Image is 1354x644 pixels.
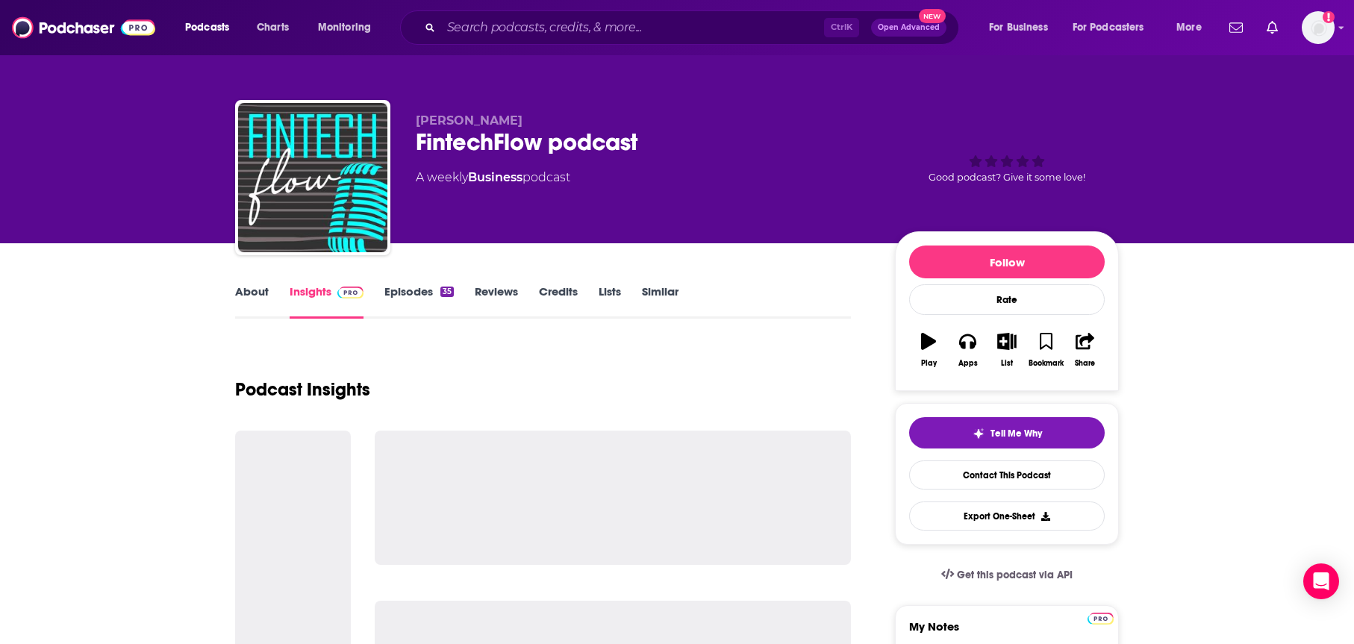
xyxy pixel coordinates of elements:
div: Apps [958,359,978,368]
a: Get this podcast via API [929,557,1085,593]
a: Pro website [1088,610,1114,625]
button: open menu [175,16,249,40]
button: Apps [948,323,987,377]
a: Business [468,170,522,184]
span: New [919,9,946,23]
button: tell me why sparkleTell Me Why [909,417,1105,448]
div: Play [921,359,937,368]
a: Show notifications dropdown [1261,15,1284,40]
h1: Podcast Insights [235,378,370,401]
div: Rate [909,284,1105,315]
span: Tell Me Why [990,428,1042,440]
a: Contact This Podcast [909,460,1105,490]
div: List [1001,359,1013,368]
img: Podchaser - Follow, Share and Rate Podcasts [12,13,155,42]
span: Charts [257,17,289,38]
a: Similar [642,284,678,319]
div: 35 [440,287,454,297]
a: Reviews [475,284,518,319]
button: Play [909,323,948,377]
span: [PERSON_NAME] [416,113,522,128]
button: open menu [1166,16,1220,40]
div: Good podcast? Give it some love! [895,113,1119,206]
span: Monitoring [318,17,371,38]
a: Charts [247,16,298,40]
span: Podcasts [185,17,229,38]
a: Credits [539,284,578,319]
span: Good podcast? Give it some love! [929,172,1085,183]
button: Follow [909,246,1105,278]
button: Share [1066,323,1105,377]
span: Get this podcast via API [957,569,1073,581]
button: Bookmark [1026,323,1065,377]
img: FintechFlow podcast [238,103,387,252]
span: Logged in as elleb2btech [1302,11,1335,44]
a: Lists [599,284,621,319]
div: Open Intercom Messenger [1303,563,1339,599]
button: Open AdvancedNew [871,19,946,37]
button: open menu [1063,16,1166,40]
button: open menu [979,16,1067,40]
button: List [988,323,1026,377]
img: tell me why sparkle [973,428,985,440]
img: Podchaser Pro [337,287,364,298]
div: Bookmark [1029,359,1064,368]
span: For Podcasters [1073,17,1144,38]
button: Show profile menu [1302,11,1335,44]
span: For Business [989,17,1048,38]
a: Episodes35 [384,284,454,319]
div: Share [1075,359,1095,368]
input: Search podcasts, credits, & more... [441,16,824,40]
a: InsightsPodchaser Pro [290,284,364,319]
a: Show notifications dropdown [1223,15,1249,40]
button: Export One-Sheet [909,501,1105,531]
button: open menu [308,16,390,40]
a: About [235,284,269,319]
span: Open Advanced [878,24,940,31]
svg: Add a profile image [1323,11,1335,23]
div: Search podcasts, credits, & more... [414,10,973,45]
img: User Profile [1302,11,1335,44]
span: Ctrl K [824,18,859,37]
div: A weekly podcast [416,169,570,187]
span: More [1176,17,1202,38]
img: Podchaser Pro [1088,613,1114,625]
